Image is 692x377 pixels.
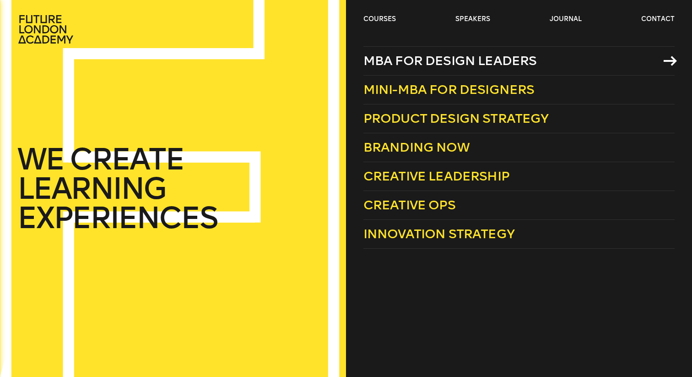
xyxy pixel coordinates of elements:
a: Innovation Strategy [363,220,675,249]
a: speakers [455,15,490,24]
a: Branding Now [363,133,675,162]
a: journal [550,15,582,24]
a: Creative Leadership [363,162,675,191]
a: Mini-MBA for Designers [363,76,675,104]
span: Creative Leadership [363,169,509,184]
span: Branding Now [363,140,470,155]
a: Creative Ops [363,191,675,220]
a: contact [641,15,675,24]
a: courses [363,15,396,24]
a: MBA for Design Leaders [363,46,675,76]
span: Creative Ops [363,197,455,213]
span: Mini-MBA for Designers [363,82,535,97]
span: Innovation Strategy [363,226,514,241]
span: MBA for Design Leaders [363,53,537,68]
a: Product Design Strategy [363,104,675,133]
span: Product Design Strategy [363,111,549,126]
